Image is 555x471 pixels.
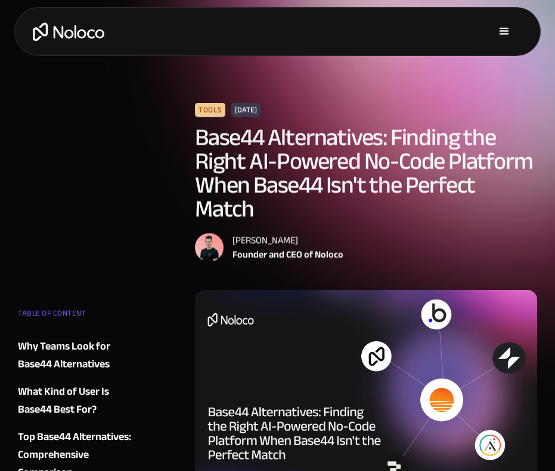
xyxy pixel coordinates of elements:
[232,248,343,262] div: Founder and CEO of Noloco
[195,103,225,117] div: Tools
[18,338,139,373] a: Why Teams Look for Base44 Alternatives
[18,304,139,328] div: TABLE OF CONTENT
[33,23,104,41] a: home
[195,126,537,222] h1: Base44 Alternatives: Finding the Right AI-Powered No-Code Platform When Base44 Isn't the Perfect ...
[18,383,139,419] a: What Kind of User Is Base44 Best For?
[231,103,261,117] div: [DATE]
[232,233,343,248] div: [PERSON_NAME]
[486,14,522,49] div: menu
